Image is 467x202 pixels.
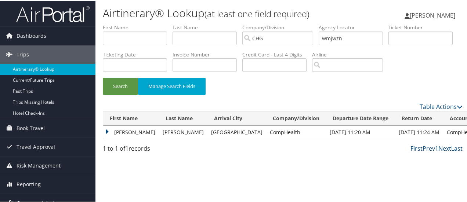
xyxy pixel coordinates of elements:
[242,23,319,30] label: Company/Division
[138,77,206,94] button: Manage Search Fields
[17,137,55,155] span: Travel Approval
[451,144,463,152] a: Last
[159,111,207,125] th: Last Name: activate to sort column ascending
[103,50,173,58] label: Ticketing Date
[266,125,326,138] td: CompHealth
[17,156,61,174] span: Risk Management
[17,175,41,193] span: Reporting
[423,144,435,152] a: Prev
[103,5,343,20] h1: Airtinerary® Lookup
[17,26,46,44] span: Dashboards
[319,23,388,30] label: Agency Locator
[405,4,463,26] a: [PERSON_NAME]
[103,111,159,125] th: First Name: activate to sort column ascending
[420,102,463,110] a: Table Actions
[435,144,438,152] a: 1
[410,144,423,152] a: First
[103,125,159,138] td: [PERSON_NAME]
[159,125,207,138] td: [PERSON_NAME]
[410,11,455,19] span: [PERSON_NAME]
[173,50,242,58] label: Invoice Number
[242,50,312,58] label: Credit Card - Last 4 Digits
[103,77,138,94] button: Search
[326,111,395,125] th: Departure Date Range: activate to sort column ascending
[395,125,443,138] td: [DATE] 11:24 AM
[207,111,266,125] th: Arrival City: activate to sort column ascending
[173,23,242,30] label: Last Name
[207,125,266,138] td: [GEOGRAPHIC_DATA]
[438,144,451,152] a: Next
[312,50,388,58] label: Airline
[266,111,326,125] th: Company/Division
[395,111,443,125] th: Return Date: activate to sort column ascending
[16,5,90,22] img: airportal-logo.png
[125,144,128,152] span: 1
[326,125,395,138] td: [DATE] 11:20 AM
[103,143,185,156] div: 1 to 1 of records
[204,7,309,19] small: (at least one field required)
[17,45,29,63] span: Trips
[17,118,45,137] span: Book Travel
[103,23,173,30] label: First Name
[388,23,458,30] label: Ticket Number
